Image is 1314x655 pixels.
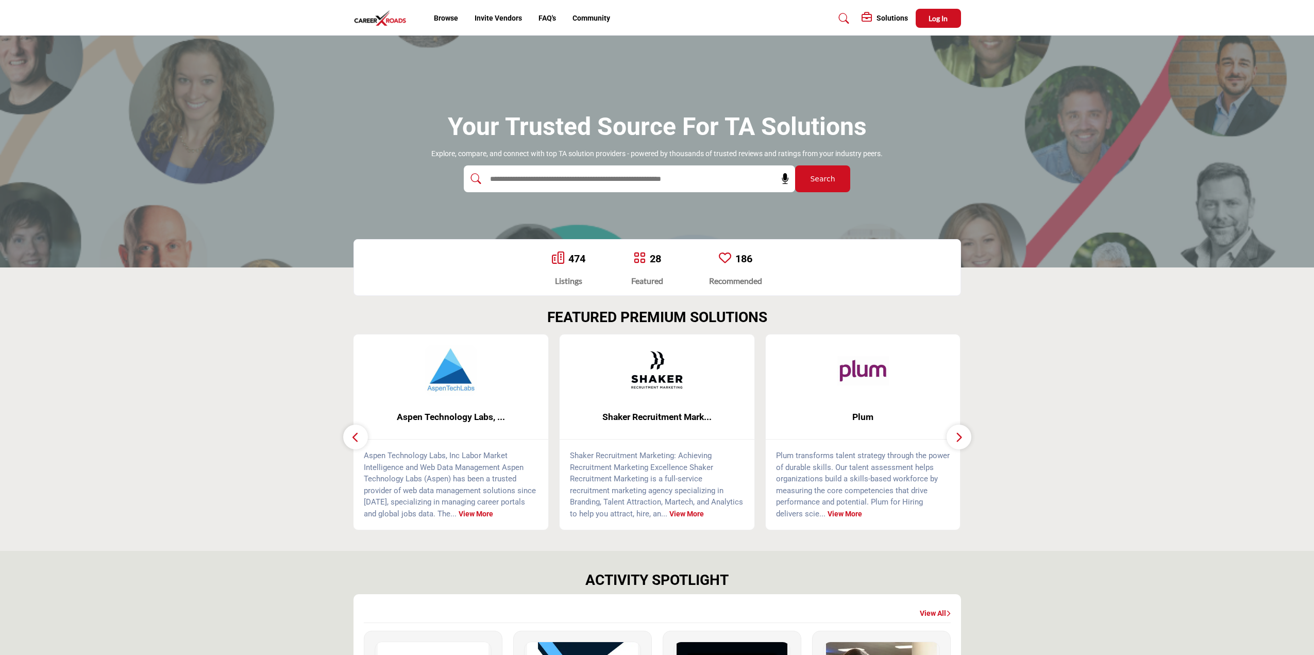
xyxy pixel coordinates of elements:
p: Aspen Technology Labs, Inc Labor Market Intelligence and Web Data Management Aspen Technology Lab... [364,450,538,519]
p: Plum transforms talent strategy through the power of durable skills. Our talent assessment helps ... [776,450,950,519]
b: Aspen Technology Labs, Inc. [369,404,533,431]
a: Go to Recommended [719,251,731,266]
a: Plum [766,404,961,431]
div: Listings [552,275,585,287]
button: Search [795,165,850,192]
a: Browse [434,14,458,22]
a: 186 [735,253,752,265]
span: Log In [929,14,948,23]
img: Aspen Technology Labs, Inc. [425,345,477,396]
a: View More [669,510,704,518]
span: ... [819,509,826,518]
div: Featured [631,275,663,287]
span: Search [810,174,835,184]
h2: FEATURED PREMIUM SOLUTIONS [547,309,767,326]
a: Invite Vendors [475,14,522,22]
p: Explore, compare, and connect with top TA solution providers - powered by thousands of trusted re... [431,149,883,159]
span: Aspen Technology Labs, ... [369,410,533,424]
h1: Your Trusted Source for TA Solutions [448,111,867,143]
a: Aspen Technology Labs, ... [353,404,548,431]
img: Shaker Recruitment Marketing [631,345,683,396]
b: Plum [781,404,945,431]
button: Log In [916,9,961,28]
a: View More [459,510,493,518]
span: Shaker Recruitment Mark... [575,410,739,424]
b: Shaker Recruitment Marketing [575,404,739,431]
a: 28 [650,253,661,265]
h5: Solutions [877,13,908,23]
img: Site Logo [353,10,412,27]
span: Plum [781,410,945,424]
span: ... [661,509,667,518]
a: 474 [568,253,585,265]
a: Community [572,14,610,22]
div: Solutions [862,12,908,25]
div: Recommended [709,275,762,287]
a: FAQ's [538,14,556,22]
a: View All [920,609,951,619]
p: Shaker Recruitment Marketing: Achieving Recruitment Marketing Excellence Shaker Recruitment Marke... [570,450,744,519]
a: View More [828,510,862,518]
a: Search [829,10,856,27]
img: Plum [837,345,889,396]
a: Shaker Recruitment Mark... [560,404,754,431]
a: Go to Featured [633,251,646,266]
span: ... [450,509,457,518]
h2: ACTIVITY SPOTLIGHT [585,572,729,589]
